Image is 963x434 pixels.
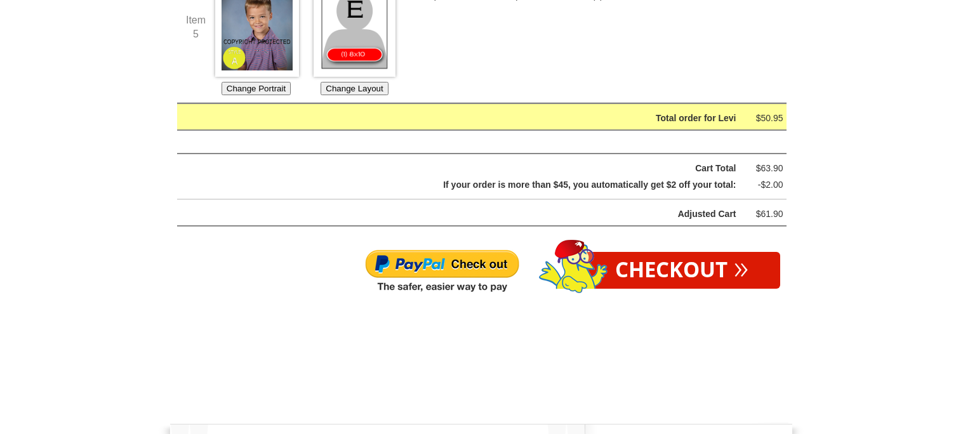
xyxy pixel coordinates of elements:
[364,249,520,294] img: Paypal
[209,110,736,126] div: Total order for Levi
[209,161,736,176] div: Cart Total
[209,206,736,222] div: Adjusted Cart
[734,260,748,273] span: »
[583,252,780,289] a: Checkout»
[209,177,736,193] div: If your order is more than $45, you automatically get $2 off your total:
[745,161,783,176] div: $63.90
[745,177,783,193] div: -$2.00
[745,206,783,222] div: $61.90
[222,82,291,95] button: Change Portrait
[321,82,388,95] button: Change Layout
[745,110,783,126] div: $50.95
[177,13,215,41] div: Item 5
